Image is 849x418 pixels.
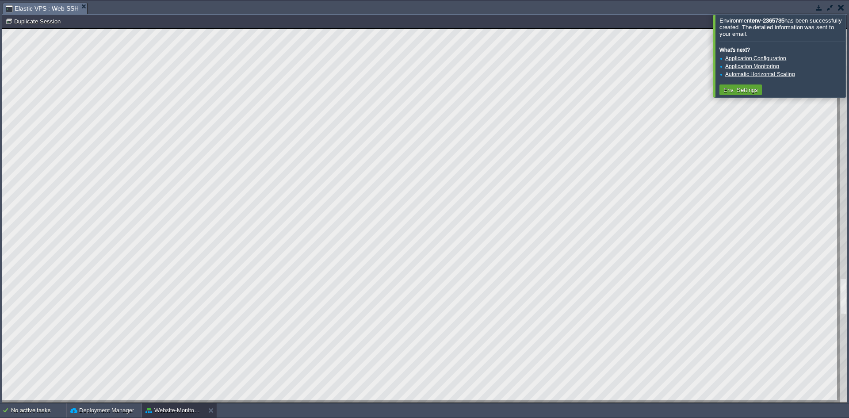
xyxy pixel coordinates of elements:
button: Env. Settings [721,86,761,94]
b: What's next? [719,47,750,53]
div: No active tasks [11,403,66,418]
button: Website-Monitoring-Tool [145,406,201,415]
button: Deployment Manager [70,406,134,415]
a: Application Monitoring [725,63,779,69]
a: Automatic Horizontal Scaling [725,71,795,77]
b: env-2365735 [752,17,784,24]
span: Environment has been successfully created. The detailed information was sent to your email. [719,17,842,37]
a: Application Configuration [725,55,786,61]
span: Elastic VPS : Web SSH [6,3,79,14]
button: Duplicate Session [5,17,63,25]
